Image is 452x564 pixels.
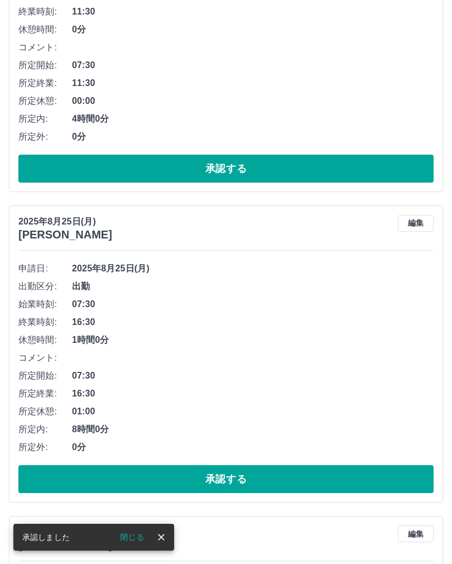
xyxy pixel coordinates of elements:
[72,298,434,311] span: 07:30
[72,59,434,72] span: 07:30
[72,130,434,144] span: 0分
[18,369,72,383] span: 所定開始:
[72,441,434,454] span: 0分
[72,112,434,126] span: 4時間0分
[18,94,72,108] span: 所定休憩:
[18,423,72,436] span: 所定内:
[18,262,72,275] span: 申請日:
[72,5,434,18] span: 11:30
[153,529,170,546] button: close
[18,59,72,72] span: 所定開始:
[72,405,434,418] span: 01:00
[72,77,434,90] span: 11:30
[18,280,72,293] span: 出勤区分:
[72,280,434,293] span: 出勤
[72,333,434,347] span: 1時間0分
[18,441,72,454] span: 所定外:
[18,298,72,311] span: 始業時刻:
[18,351,72,365] span: コメント:
[18,23,72,36] span: 休憩時間:
[72,423,434,436] span: 8時間0分
[398,525,434,542] button: 編集
[72,23,434,36] span: 0分
[111,529,153,546] button: 閉じる
[18,41,72,54] span: コメント:
[18,5,72,18] span: 終業時刻:
[18,387,72,400] span: 所定終業:
[18,215,112,228] p: 2025年8月25日(月)
[72,94,434,108] span: 00:00
[18,405,72,418] span: 所定休憩:
[18,465,434,493] button: 承認する
[22,527,70,547] div: 承認しました
[18,228,112,241] h3: [PERSON_NAME]
[18,130,72,144] span: 所定外:
[18,333,72,347] span: 休憩時間:
[18,155,434,183] button: 承認する
[72,316,434,329] span: 16:30
[18,112,72,126] span: 所定内:
[398,215,434,232] button: 編集
[18,316,72,329] span: 終業時刻:
[72,262,434,275] span: 2025年8月25日(月)
[72,369,434,383] span: 07:30
[72,387,434,400] span: 16:30
[18,77,72,90] span: 所定終業:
